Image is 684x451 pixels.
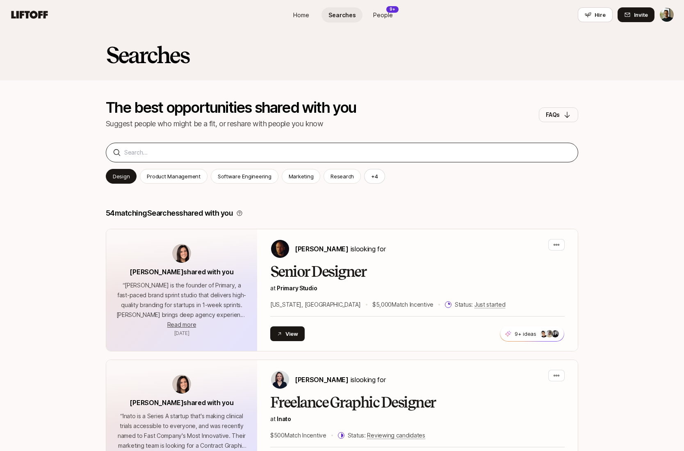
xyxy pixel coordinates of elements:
[113,172,130,180] p: Design
[546,330,553,337] img: 4f485ab1_495d_4493_a17e_8e10d286b96e.jpg
[270,414,565,424] p: at
[116,411,247,451] p: “ Inato is a Series A startup that's making clinical trials accessible to everyone, and was recen...
[328,11,356,19] span: Searches
[500,326,564,342] button: 9+ ideas
[167,321,196,328] span: Read more
[277,415,291,422] a: Inato
[271,371,289,389] img: Jennifer Koch
[167,320,196,330] button: Read more
[106,118,356,130] p: Suggest people who might be a fit, or reshare with people you know
[515,330,536,338] p: 9+ ideas
[172,375,191,394] img: avatar-url
[106,43,189,67] h2: Searches
[295,376,349,384] span: [PERSON_NAME]
[372,300,433,310] p: $5,000 Match Incentive
[364,169,385,184] button: +4
[130,268,233,276] span: [PERSON_NAME] shared with you
[270,300,361,310] p: [US_STATE], [GEOGRAPHIC_DATA]
[116,280,247,320] p: “ [PERSON_NAME] is the founder of Primary, a fast-paced brand sprint studio that delivers high-qu...
[634,11,648,19] span: Invite
[106,100,356,115] p: The best opportunities shared with you
[546,110,560,120] p: FAQs
[147,172,200,180] p: Product Management
[348,430,425,440] p: Status:
[124,148,571,157] input: Search...
[539,107,578,122] button: FAQs
[660,8,674,22] img: Kevin Twohy
[174,330,189,336] span: August 12, 2025 7:42am
[270,283,565,293] p: at
[659,7,674,22] button: Kevin Twohy
[373,11,393,19] span: People
[474,301,506,308] span: Just started
[106,207,233,219] p: 54 matching Searches shared with you
[321,7,363,23] a: Searches
[172,244,191,263] img: avatar-url
[293,11,309,19] span: Home
[289,172,314,180] p: Marketing
[295,245,349,253] span: [PERSON_NAME]
[277,285,317,292] a: Primary Studio
[270,326,305,341] button: View
[218,172,271,180] p: Software Engineering
[280,7,321,23] a: Home
[595,11,606,19] span: Hire
[455,300,505,310] p: Status:
[270,430,326,440] p: $500 Match Incentive
[540,330,547,337] img: c7b587a0_20ac_4301_b626_0565fd803e2c.jpg
[295,374,385,385] p: is looking for
[363,7,404,23] a: People9+
[367,432,425,439] span: Reviewing candidates
[578,7,613,22] button: Hire
[552,330,559,337] img: 2b8508f5_4608_4fb6_9276_2b7842afd69c.jpg
[295,244,385,254] p: is looking for
[270,264,565,280] h2: Senior Designer
[331,172,354,180] p: Research
[618,7,654,22] button: Invite
[270,394,565,411] h2: Freelance Graphic Designer
[271,240,289,258] img: Nicholas Pattison
[390,6,395,12] p: 9+
[130,399,233,407] span: [PERSON_NAME] shared with you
